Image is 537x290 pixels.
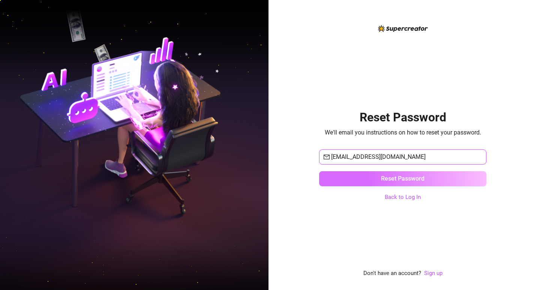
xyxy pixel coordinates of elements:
[424,270,442,277] a: Sign up
[325,128,481,137] span: We'll email you instructions on how to reset your password.
[424,269,442,278] a: Sign up
[378,25,428,32] img: logo-BBDzfeDw.svg
[331,152,482,161] input: Your email
[324,154,330,160] span: mail
[381,175,424,182] span: Reset Password
[385,194,421,200] a: Back to Log In
[363,269,421,278] span: Don't have an account?
[360,110,446,125] h2: Reset Password
[319,171,486,186] button: Reset Password
[385,193,421,202] a: Back to Log In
